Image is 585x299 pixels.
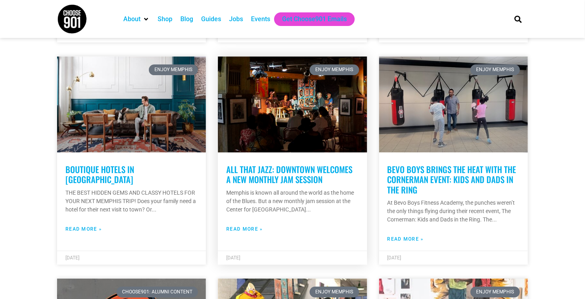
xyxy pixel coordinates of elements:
a: All That Jazz: Downtown Welcomes a New Monthly Jam Session [226,163,352,185]
span: [DATE] [387,255,401,261]
a: About [123,14,140,24]
a: A man sits on a brown leather sofa in a stylish living room with teal walls, an ornate rug, and m... [57,56,206,152]
a: Get Choose901 Emails [282,14,347,24]
span: [DATE] [226,33,240,38]
div: Enjoy Memphis [149,64,198,75]
p: Memphis is known all around the world as the home of the Blues. But a new monthly jam session at ... [226,189,358,214]
a: Shop [158,14,172,24]
div: About [119,12,154,26]
a: Guides [201,14,221,24]
span: [DATE] [65,33,79,38]
p: THE BEST HIDDEN GEMS AND CLASSY HOTELS FOR YOUR NEXT MEMPHIS TRIP! Does your family need a hotel ... [65,189,198,214]
a: Read more about Bevo Boys Brings the Heat with The Cornerman Event: Kids and Dads in the Ring [387,235,424,243]
div: Choose901: Alumni Content [117,287,198,297]
a: Jobs [229,14,243,24]
nav: Main nav [119,12,501,26]
span: [DATE] [387,33,401,38]
div: Enjoy Memphis [470,64,520,75]
a: Blog [180,14,193,24]
a: Bevo Boys Brings the Heat with The Cornerman Event: Kids and Dads in the Ring [387,163,516,195]
div: Search [512,12,525,26]
span: [DATE] [226,255,240,261]
div: Enjoy Memphis [310,64,359,75]
div: Enjoy Memphis [310,287,359,297]
a: Read more about All That Jazz: Downtown Welcomes a New Monthly Jam Session [226,225,263,233]
a: Read more about Boutique Hotels in Memphis [65,225,102,233]
a: Boutique Hotels in [GEOGRAPHIC_DATA] [65,163,134,185]
a: Events [251,14,270,24]
span: [DATE] [65,255,79,261]
div: Enjoy Memphis [470,287,520,297]
p: At Bevo Boys Fitness Academy, the punches weren’t the only things flying during their recent even... [387,199,520,224]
